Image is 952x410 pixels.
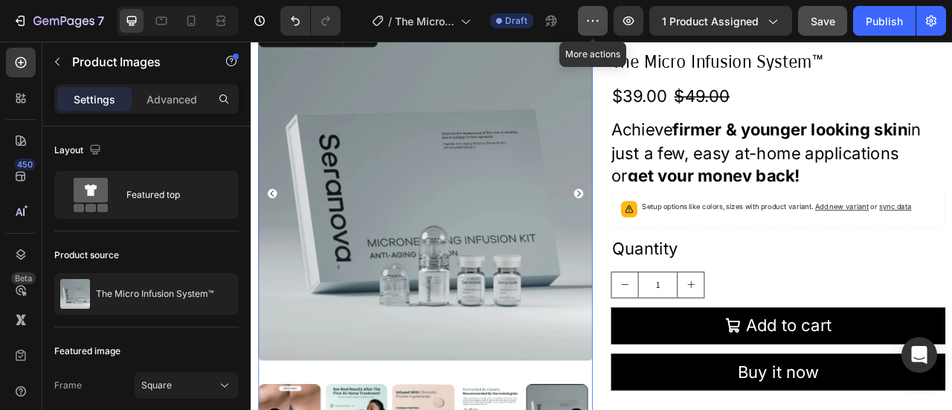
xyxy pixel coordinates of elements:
h2: The Micro Infusion System™ [458,6,884,45]
button: Publish [853,6,916,36]
div: Product source [54,249,119,262]
img: product feature img [60,279,90,309]
div: Beta [11,272,36,284]
p: Settings [74,92,115,107]
button: 7 [6,6,111,36]
p: The Micro Infusion System™ [96,289,213,299]
span: Add new variant [718,204,786,215]
input: quantity [492,293,543,325]
iframe: Design area [251,42,952,410]
label: Frame [54,379,82,392]
div: Featured image [54,345,120,358]
span: Save [811,15,835,28]
p: Setup options like colors, sizes with product variant. [498,202,840,217]
span: in just a few, easy at-home applications or [458,99,853,182]
p: Product Images [72,53,199,71]
button: Carousel Next Arrow [411,187,422,199]
div: Add to cart [630,347,739,376]
p: Advanced [147,92,197,107]
div: $49.00 [537,54,611,86]
button: Square [135,372,239,399]
div: 450 [14,158,36,170]
button: Save [798,6,847,36]
div: Undo/Redo [280,6,341,36]
button: increment [543,293,576,325]
div: Layout [54,141,104,161]
button: Add to cart [458,338,884,385]
strong: firmer & younger looking skin [536,99,835,124]
span: The Micro Infusion System™ [395,13,454,29]
button: decrement [459,293,492,325]
p: 7 [97,12,104,30]
span: Achieve [458,99,536,124]
span: sync data [800,204,840,215]
span: Square [141,379,172,392]
div: Open Intercom Messenger [901,337,937,373]
strong: get your money back! [479,158,698,183]
div: Publish [866,13,903,29]
span: 1 product assigned [662,13,759,29]
span: or [786,204,840,215]
div: $39.00 [458,54,531,86]
div: Quantity [458,248,884,280]
span: Draft [505,14,527,28]
div: Featured top [126,178,217,212]
button: 1 product assigned [649,6,792,36]
span: / [388,13,392,29]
